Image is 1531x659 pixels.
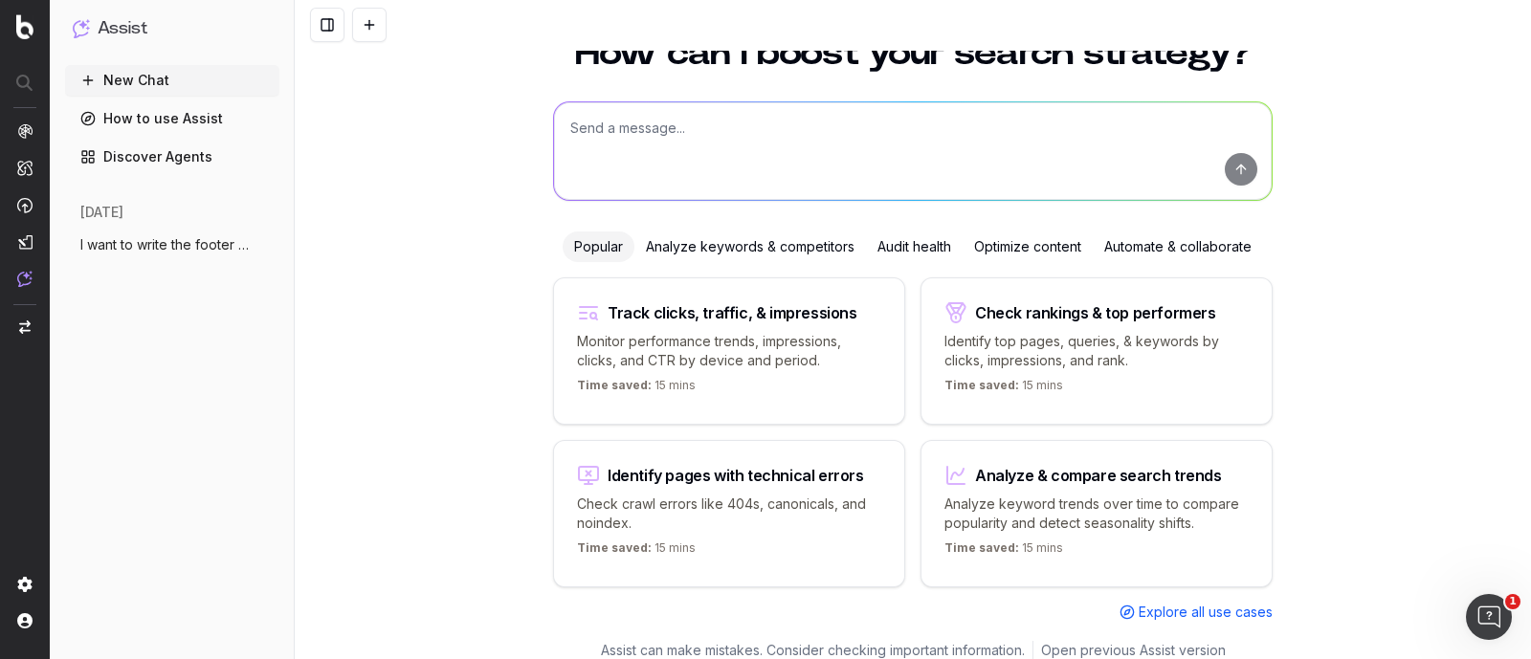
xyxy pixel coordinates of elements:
p: Monitor performance trends, impressions, clicks, and CTR by device and period. [577,332,881,370]
a: Discover Agents [65,142,279,172]
img: Intelligence [17,160,33,176]
div: Track clicks, traffic, & impressions [608,305,857,320]
span: Explore all use cases [1139,603,1273,622]
div: Analyze keywords & competitors [634,231,866,262]
span: [DATE] [80,203,123,222]
span: I want to write the footer text. The foo [80,235,249,254]
h1: Assist [98,15,147,42]
img: Activation [17,197,33,213]
div: Identify pages with technical errors [608,468,864,483]
img: Setting [17,577,33,592]
p: Analyze keyword trends over time to compare popularity and detect seasonality shifts. [944,494,1249,533]
div: Check rankings & top performers [975,305,1216,320]
iframe: Intercom live chat [1466,594,1512,640]
div: Automate & collaborate [1093,231,1263,262]
a: Explore all use cases [1120,603,1273,622]
p: 15 mins [944,540,1063,563]
p: 15 mins [577,378,696,401]
div: Optimize content [963,231,1093,262]
img: Botify logo [16,14,33,39]
div: Analyze & compare search trends [975,468,1222,483]
p: Identify top pages, queries, & keywords by clicks, impressions, and rank. [944,332,1249,370]
button: New Chat [65,65,279,96]
h1: How can I boost your search strategy? [553,36,1273,71]
div: Popular [563,231,634,262]
img: Analytics [17,123,33,139]
img: Assist [17,271,33,287]
p: Check crawl errors like 404s, canonicals, and noindex. [577,494,881,533]
img: Switch project [19,320,31,334]
span: Time saved: [944,540,1019,555]
span: Time saved: [944,378,1019,392]
span: Time saved: [577,540,652,555]
button: Assist [73,15,272,42]
img: Studio [17,234,33,250]
img: Assist [73,19,90,37]
button: I want to write the footer text. The foo [65,230,279,260]
a: How to use Assist [65,103,279,134]
div: Audit health [866,231,963,262]
p: 15 mins [577,540,696,563]
span: 1 [1505,594,1520,609]
p: 15 mins [944,378,1063,401]
img: My account [17,613,33,628]
span: Time saved: [577,378,652,392]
